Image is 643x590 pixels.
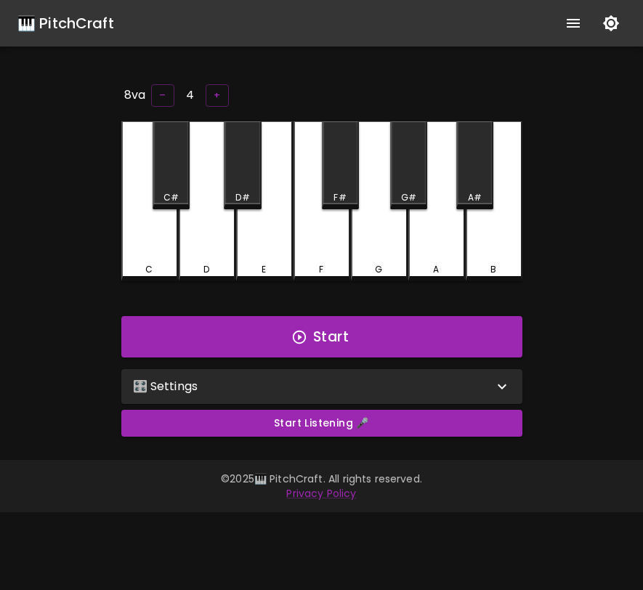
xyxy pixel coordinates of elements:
button: Start [121,316,522,358]
div: A# [468,191,482,204]
p: 🎛️ Settings [133,378,198,395]
button: + [206,84,229,107]
div: F# [333,191,346,204]
h6: 8va [124,85,145,105]
div: A [433,263,439,276]
div: F [319,263,323,276]
h6: 4 [186,85,194,105]
p: © 2025 🎹 PitchCraft. All rights reserved. [17,472,626,486]
div: D [203,263,209,276]
div: G# [401,191,416,204]
a: Privacy Policy [286,486,356,501]
div: 🎛️ Settings [121,369,522,404]
button: – [151,84,174,107]
div: C [145,263,153,276]
div: B [490,263,496,276]
a: 🎹 PitchCraft [17,12,114,35]
div: D# [235,191,249,204]
button: Start Listening 🎤 [121,410,522,437]
div: G [375,263,382,276]
div: E [262,263,266,276]
div: C# [163,191,179,204]
button: show more [556,6,591,41]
